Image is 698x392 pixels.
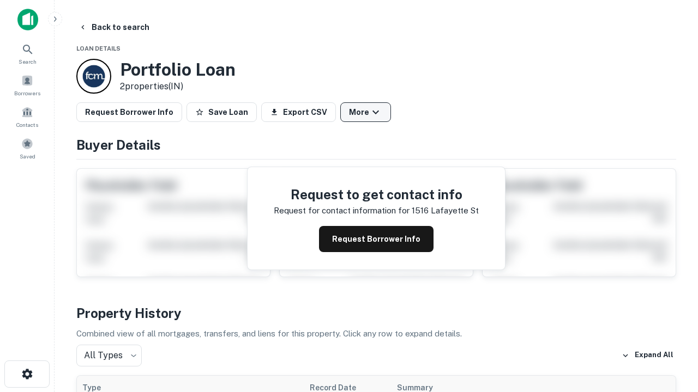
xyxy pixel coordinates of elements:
a: Saved [3,133,51,163]
button: Export CSV [261,102,336,122]
span: Saved [20,152,35,161]
h4: Buyer Details [76,135,676,155]
span: Contacts [16,120,38,129]
a: Borrowers [3,70,51,100]
button: Expand All [619,347,676,364]
button: Back to search [74,17,154,37]
h4: Request to get contact info [274,185,479,204]
img: capitalize-icon.png [17,9,38,30]
a: Contacts [3,102,51,131]
button: Request Borrower Info [319,226,434,252]
p: Combined view of all mortgages, transfers, and liens for this property. Click any row to expand d... [76,327,676,340]
iframe: Chat Widget [643,305,698,357]
span: Borrowers [14,89,40,97]
h4: Property History [76,303,676,323]
p: 1516 lafayette st [412,204,479,217]
div: All Types [76,345,142,366]
span: Loan Details [76,45,121,52]
p: Request for contact information for [274,204,410,217]
p: 2 properties (IN) [120,80,236,93]
button: Save Loan [186,102,257,122]
button: More [340,102,391,122]
h3: Portfolio Loan [120,59,236,80]
button: Request Borrower Info [76,102,182,122]
span: Search [19,57,37,66]
a: Search [3,39,51,68]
